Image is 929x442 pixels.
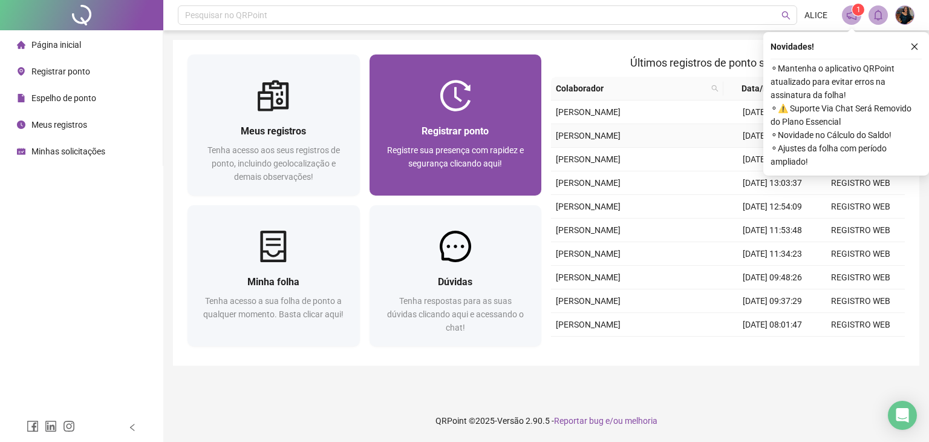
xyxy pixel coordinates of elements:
td: [DATE] 11:34:23 [728,242,817,266]
span: [PERSON_NAME] [556,131,621,140]
td: REGISTRO WEB [817,219,905,242]
span: ⚬ Mantenha o aplicativo QRPoint atualizado para evitar erros na assinatura da folha! [771,62,922,102]
span: Registrar ponto [31,67,90,76]
span: Registre sua presença com rapidez e segurança clicando aqui! [387,145,524,168]
td: [DATE] 14:00:05 [728,148,817,171]
td: REGISTRO WEB [817,266,905,289]
span: ⚬ ⚠️ Suporte Via Chat Será Removido do Plano Essencial [771,102,922,128]
span: notification [846,10,857,21]
span: linkedin [45,420,57,432]
td: [DATE] 12:54:09 [728,195,817,219]
span: bell [873,10,884,21]
span: [PERSON_NAME] [556,107,621,117]
span: facebook [27,420,39,432]
span: left [128,423,137,432]
span: Minha folha [247,276,299,288]
span: Tenha respostas para as suas dúvidas clicando aqui e acessando o chat! [387,296,524,332]
a: Registrar pontoRegistre sua presença com rapidez e segurança clicando aqui! [370,54,542,196]
a: DúvidasTenha respostas para as suas dúvidas clicando aqui e acessando o chat! [370,205,542,346]
div: Open Intercom Messenger [888,401,917,430]
span: [PERSON_NAME] [556,320,621,329]
span: schedule [17,147,25,156]
img: 78791 [896,6,914,24]
td: [DATE] 08:17:12 [728,124,817,148]
td: [DATE] 09:36:21 [728,101,817,124]
span: Tenha acesso aos seus registros de ponto, incluindo geolocalização e demais observações! [207,145,340,182]
sup: 1 [852,4,864,16]
td: REGISTRO WEB [817,337,905,360]
span: Data/Hora [728,82,795,95]
span: Meus registros [241,125,306,137]
span: search [711,85,719,92]
span: [PERSON_NAME] [556,202,621,211]
td: REGISTRO WEB [817,313,905,337]
span: [PERSON_NAME] [556,272,621,282]
span: [PERSON_NAME] [556,225,621,235]
td: [DATE] 11:53:48 [728,219,817,242]
span: close [910,42,919,51]
span: Registrar ponto [422,125,489,137]
footer: QRPoint © 2025 - 2.90.5 - [163,400,929,442]
td: REGISTRO WEB [817,242,905,266]
span: [PERSON_NAME] [556,249,621,259]
td: REGISTRO WEB [817,171,905,195]
span: ⚬ Ajustes da folha com período ampliado! [771,142,922,168]
span: environment [17,67,25,76]
td: [DATE] 09:37:29 [728,289,817,313]
span: Tenha acesso a sua folha de ponto a qualquer momento. Basta clicar aqui! [203,296,344,319]
span: [PERSON_NAME] [556,296,621,306]
span: ⚬ Novidade no Cálculo do Saldo! [771,128,922,142]
a: Meus registrosTenha acesso aos seus registros de ponto, incluindo geolocalização e demais observa... [187,54,360,196]
span: Novidades ! [771,40,814,53]
td: [DATE] 14:00:05 [728,337,817,360]
span: Meus registros [31,120,87,130]
span: home [17,41,25,49]
span: instagram [63,420,75,432]
span: 1 [856,5,861,14]
td: [DATE] 13:03:37 [728,171,817,195]
span: Página inicial [31,40,81,50]
span: Reportar bug e/ou melhoria [554,416,657,426]
span: [PERSON_NAME] [556,154,621,164]
span: search [709,79,721,97]
span: Dúvidas [438,276,472,288]
th: Data/Hora [723,77,809,101]
a: Minha folhaTenha acesso a sua folha de ponto a qualquer momento. Basta clicar aqui! [187,205,360,346]
span: file [17,94,25,102]
td: REGISTRO WEB [817,289,905,313]
span: Versão [497,416,524,426]
span: ALICE [804,8,827,22]
span: [PERSON_NAME] [556,178,621,188]
span: clock-circle [17,120,25,129]
span: Espelho de ponto [31,93,96,103]
span: Últimos registros de ponto sincronizados [630,56,826,69]
td: [DATE] 09:48:26 [728,266,817,289]
td: [DATE] 08:01:47 [728,313,817,337]
span: search [781,11,790,20]
td: REGISTRO WEB [817,195,905,219]
span: Minhas solicitações [31,147,105,156]
span: Colaborador [556,82,706,95]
